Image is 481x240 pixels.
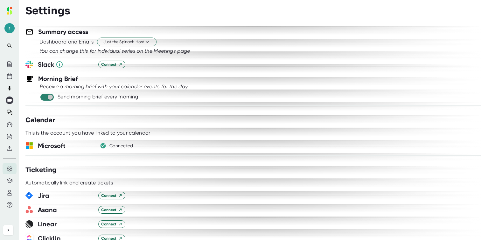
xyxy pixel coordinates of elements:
button: Settings [3,163,17,174]
i: You can change this for individual series on the page [39,48,190,54]
button: Quick Record [3,83,17,94]
button: Expand sidebar [3,225,13,235]
h3: Linear [38,219,94,229]
h3: Slack [38,60,94,69]
button: Connect [98,206,125,214]
h3: Morning Brief [38,74,78,83]
button: Agents [3,119,17,130]
button: Drafts [3,131,17,142]
button: Join Live Meeting [3,95,17,106]
button: Upload [3,143,17,154]
h3: Summary access [38,27,88,37]
div: Connected [109,143,133,149]
h3: Calendar [25,116,55,125]
span: Meetings [154,48,176,54]
button: Meeting History [3,58,17,70]
button: Connect [98,192,125,199]
div: This is the account you have linked to your calendar [25,130,150,136]
button: Connect [98,61,125,68]
button: Ask Spinach [3,107,17,118]
div: Dashboard and Emails [39,39,94,45]
button: Account [3,187,17,198]
div: Automatically link and create tickets [25,180,113,186]
button: Search notes (⌘ + K) [3,40,17,51]
span: Just the Spinach Host [103,39,150,45]
span: Connect [101,207,122,213]
button: Meetings [154,47,176,55]
span: Connect [101,221,122,227]
button: Tutorials [3,175,17,186]
button: Just the Spinach Host [97,38,157,46]
span: Profile [4,23,15,33]
button: Connect [98,220,125,228]
span: Connect [101,62,122,67]
h3: Ticketing [25,165,57,175]
span: Connect [101,193,122,198]
h3: Settings [25,5,70,17]
button: Help Center [3,199,17,210]
h3: Jira [38,191,94,200]
i: Receive a morning brief with your calendar events for the day [40,83,188,90]
button: Future Meetings [3,70,17,82]
h3: Microsoft [38,141,94,150]
h3: Asana [38,205,94,215]
div: Send morning brief every morning [58,94,138,100]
